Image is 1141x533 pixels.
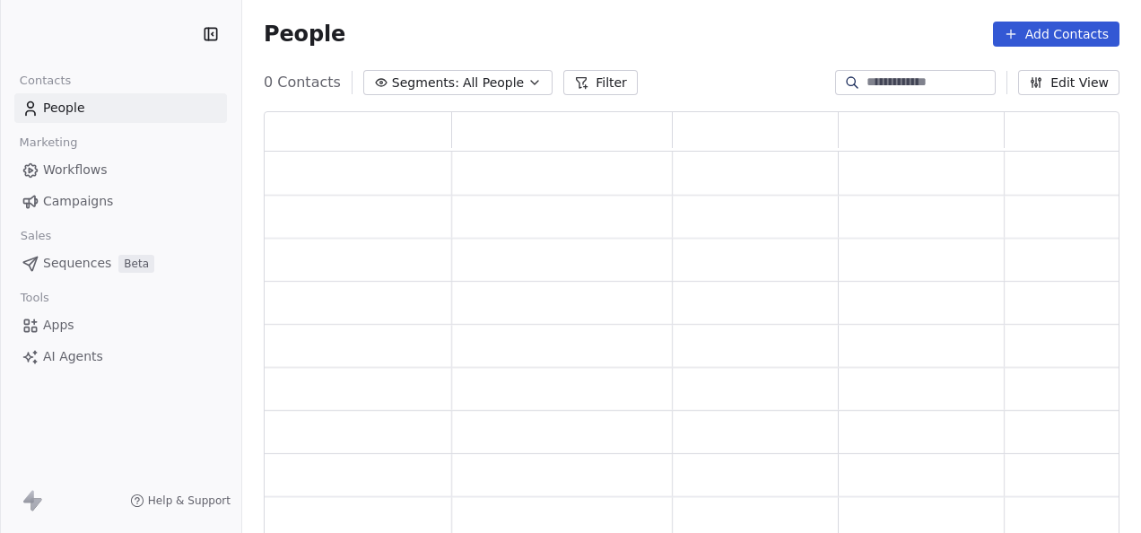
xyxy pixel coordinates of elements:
span: People [43,99,85,118]
span: Sales [13,223,59,249]
a: AI Agents [14,342,227,371]
a: Help & Support [130,494,231,508]
span: Tools [13,284,57,311]
span: Beta [118,255,154,273]
button: Add Contacts [993,22,1119,47]
span: Marketing [12,129,85,156]
a: Apps [14,310,227,340]
button: Edit View [1018,70,1119,95]
a: Campaigns [14,187,227,216]
span: Apps [43,316,74,335]
a: SequencesBeta [14,249,227,278]
span: Workflows [43,161,108,179]
span: All People [463,74,524,92]
span: Sequences [43,254,111,273]
span: 0 Contacts [264,72,341,93]
span: Campaigns [43,192,113,211]
a: Workflows [14,155,227,185]
span: Segments: [392,74,459,92]
span: AI Agents [43,347,103,366]
button: Filter [563,70,638,95]
span: People [264,21,345,48]
a: People [14,93,227,123]
span: Contacts [12,67,79,94]
span: Help & Support [148,494,231,508]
